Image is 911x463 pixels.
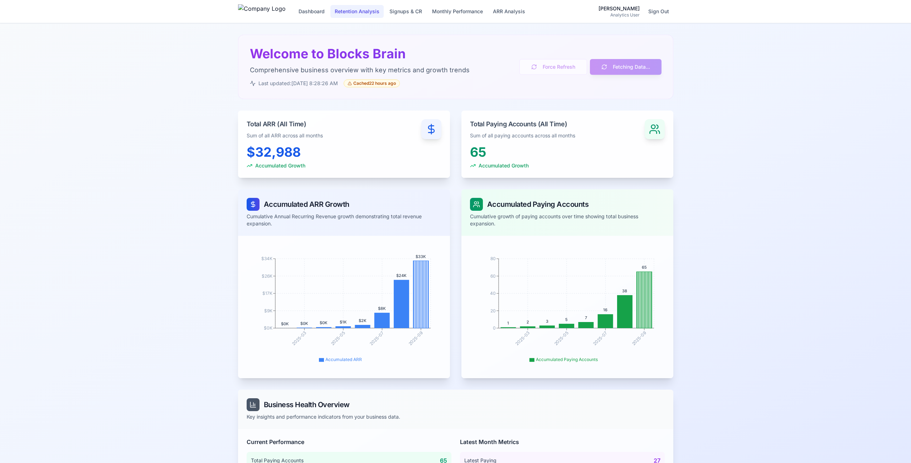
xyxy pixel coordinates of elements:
[490,308,496,313] tspan: 20
[378,306,386,311] text: $ 8 K
[294,5,329,18] button: Dashboard
[255,162,305,169] span: Accumulated Growth
[358,318,366,323] text: $ 2 K
[250,47,470,61] h1: Welcome to Blocks Brain
[490,273,496,279] tspan: 60
[490,256,496,261] tspan: 80
[247,145,441,159] div: $32,988
[493,325,496,331] tspan: 0
[599,5,640,12] div: [PERSON_NAME]
[631,330,647,347] tspan: 2025-09
[247,438,451,446] h4: Current Performance
[247,198,441,211] div: Accumulated ARR Growth
[407,330,424,347] tspan: 2025-09
[479,162,529,169] span: Accumulated Growth
[470,119,575,129] div: Total Paying Accounts (All Time)
[546,319,548,324] text: 3
[262,291,272,296] tspan: $17K
[281,321,289,326] text: $ 0 K
[470,213,665,227] div: Cumulative growth of paying accounts over time showing total business expansion.
[368,330,385,347] tspan: 2025-07
[585,315,587,320] text: 7
[262,273,272,279] tspan: $26K
[470,132,575,139] p: Sum of all paying accounts across all months
[599,12,640,18] div: Analytics User
[490,291,496,296] tspan: 40
[339,320,347,325] text: $ 1 K
[489,5,529,18] button: ARR Analysis
[238,4,286,19] img: Company Logo
[247,132,323,139] p: Sum of all ARR across all months
[250,65,470,75] p: Comprehensive business overview with key metrics and growth trends
[300,321,308,326] text: $ 0 K
[416,254,426,259] text: $ 33 K
[247,398,665,411] div: Business Health Overview
[396,273,406,278] text: $ 24 K
[247,213,441,227] div: Cumulative Annual Recurring Revenue growth demonstrating total revenue expansion.
[291,330,307,347] tspan: 2025-03
[264,308,272,313] tspan: $9K
[553,330,570,347] tspan: 2025-05
[320,320,328,325] text: $ 0 K
[592,330,608,347] tspan: 2025-07
[344,79,400,87] div: Cached 22 hours ago
[330,330,346,347] tspan: 2025-05
[622,288,627,293] text: 38
[526,320,529,325] text: 2
[536,357,598,362] span: Accumulated Paying Accounts
[428,5,487,18] button: Monthly Performance
[325,357,362,362] span: Accumulated ARR
[460,438,665,446] h4: Latest Month Metrics
[641,265,646,270] text: 65
[470,145,665,159] div: 65
[514,330,530,347] tspan: 2025-03
[247,413,665,420] div: Key insights and performance indicators from your business data.
[507,321,509,326] text: 1
[258,80,338,87] span: Last updated: [DATE] 8:28:26 AM
[261,256,272,261] tspan: $34K
[264,325,272,331] tspan: $0K
[385,5,426,18] button: Signups & CR
[565,317,568,322] text: 5
[603,307,607,312] text: 16
[470,198,665,211] div: Accumulated Paying Accounts
[644,5,673,18] button: Sign Out
[247,119,323,129] div: Total ARR (All Time)
[330,5,384,18] button: Retention Analysis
